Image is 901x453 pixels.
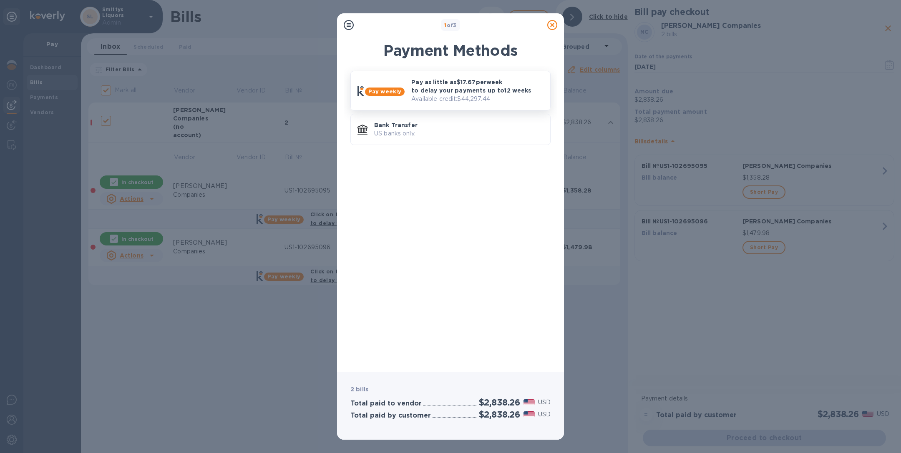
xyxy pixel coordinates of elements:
p: Bank Transfer [374,121,544,129]
p: USD [538,410,551,419]
h1: Payment Methods [350,42,551,59]
img: USD [523,411,535,417]
img: USD [523,399,535,405]
p: US banks only. [374,129,544,138]
b: of 3 [444,22,457,28]
p: Pay as little as $17.67 per week to delay your payments up to 12 weeks [411,78,544,95]
p: USD [538,398,551,407]
h2: $2,838.26 [479,409,520,420]
p: Available credit: $44,297.44 [411,95,544,103]
h3: Total paid by customer [350,412,431,420]
span: 1 [444,22,446,28]
h2: $2,838.26 [479,397,520,408]
b: Pay weekly [368,88,401,95]
h3: Total paid to vendor [350,400,422,408]
b: 2 bills [350,386,368,393]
